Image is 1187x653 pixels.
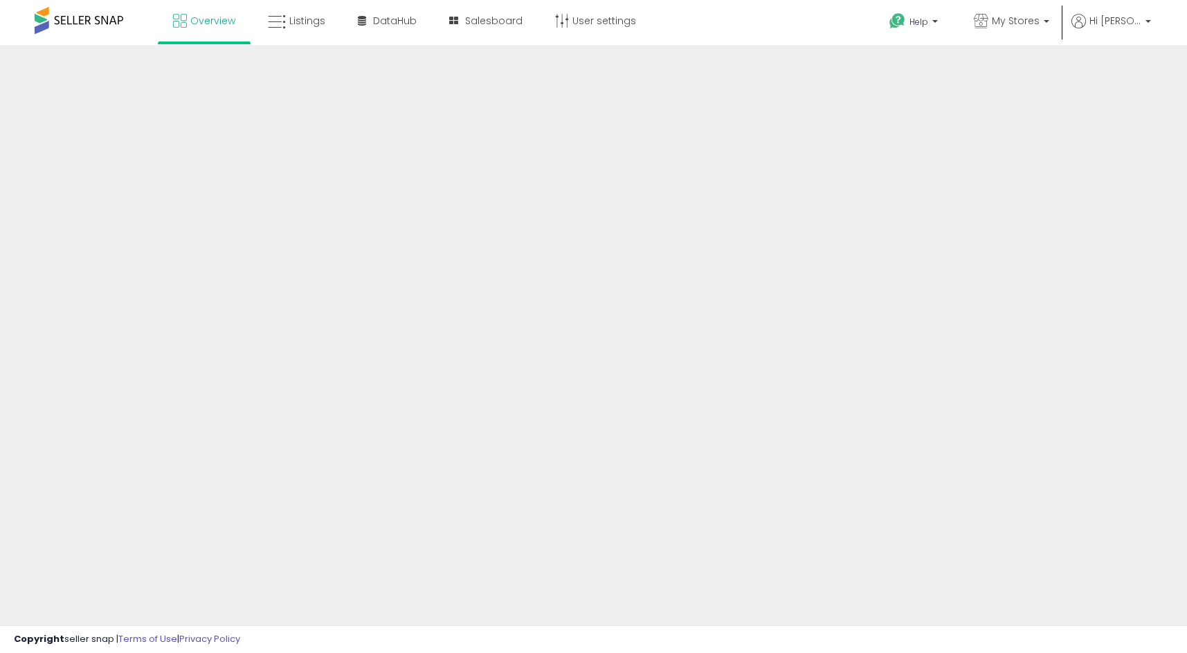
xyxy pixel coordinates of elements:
span: DataHub [373,14,417,28]
i: Get Help [889,12,906,30]
span: Salesboard [465,14,523,28]
span: Overview [190,14,235,28]
a: Hi [PERSON_NAME] [1071,14,1151,45]
span: Hi [PERSON_NAME] [1089,14,1141,28]
span: My Stores [992,14,1040,28]
span: Help [909,16,928,28]
a: Help [878,2,952,45]
span: Listings [289,14,325,28]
